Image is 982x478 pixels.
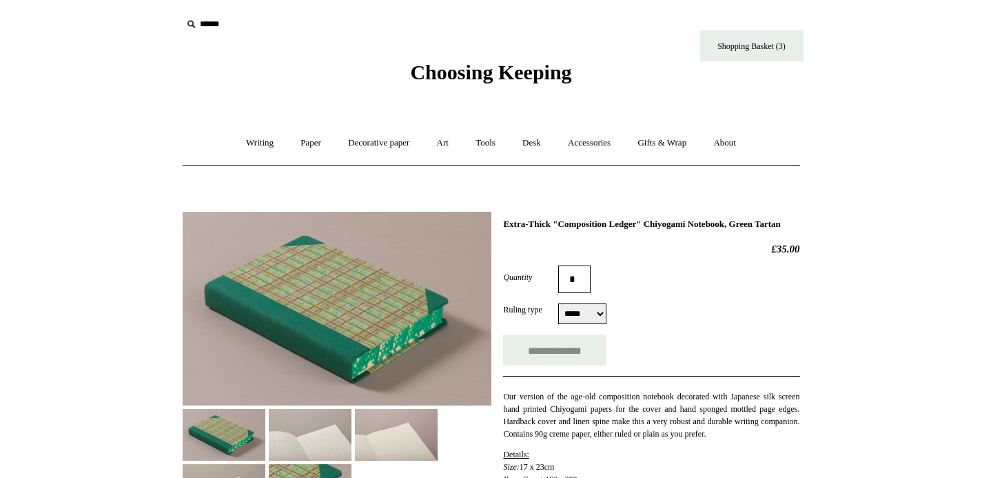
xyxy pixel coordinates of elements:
[288,125,334,161] a: Paper
[701,125,748,161] a: About
[700,30,804,61] a: Shopping Basket (3)
[424,125,461,161] a: Art
[503,219,799,230] h1: Extra-Thick "Composition Ledger" Chiyogami Notebook, Green Tartan
[503,392,799,439] span: Our version of the age-old composition notebook decorated with Japanese silk screen hand printed ...
[503,462,519,472] em: Size:
[503,450,529,459] span: Details:
[410,72,571,81] a: Choosing Keeping
[555,125,623,161] a: Accessories
[355,409,438,461] img: Extra-Thick "Composition Ledger" Chiyogami Notebook, Green Tartan
[234,125,286,161] a: Writing
[503,271,558,283] label: Quantity
[503,303,558,316] label: Ruling type
[463,125,508,161] a: Tools
[503,243,799,255] h2: £35.00
[410,61,571,83] span: Choosing Keeping
[520,462,555,472] span: 17 x 23cm
[183,409,265,461] img: Extra-Thick "Composition Ledger" Chiyogami Notebook, Green Tartan
[625,125,699,161] a: Gifts & Wrap
[269,409,351,461] img: Extra-Thick "Composition Ledger" Chiyogami Notebook, Green Tartan
[336,125,422,161] a: Decorative paper
[510,125,553,161] a: Desk
[183,212,491,406] img: Extra-Thick "Composition Ledger" Chiyogami Notebook, Green Tartan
